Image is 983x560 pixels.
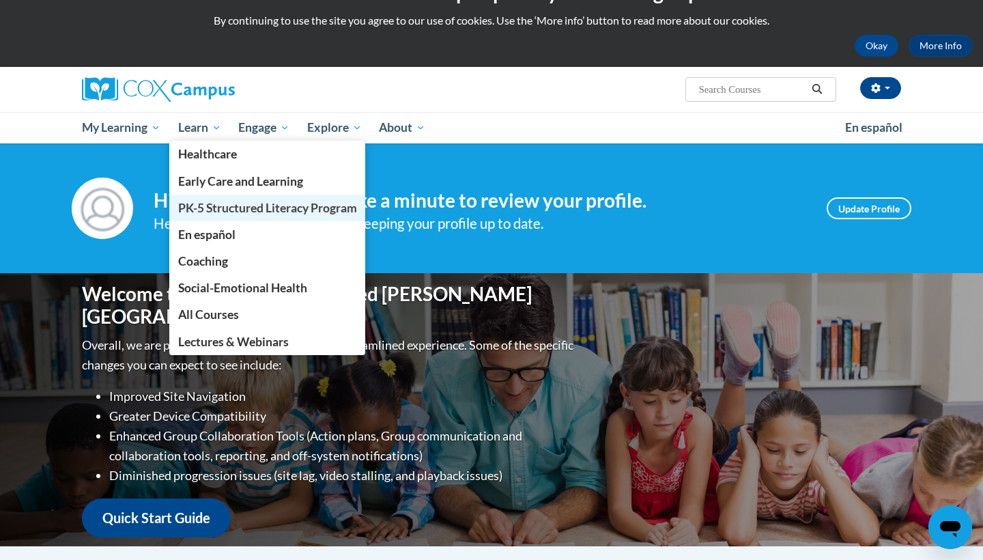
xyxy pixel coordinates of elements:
span: Coaching [178,254,228,268]
a: Coaching [169,248,366,275]
a: Update Profile [827,197,911,219]
div: Main menu [61,112,922,143]
span: PK-5 Structured Literacy Program [178,201,357,215]
iframe: Button to launch messaging window [928,505,972,549]
button: Okay [855,35,898,57]
span: My Learning [82,120,160,136]
p: Overall, we are proud to provide you with a more streamlined experience. Some of the specific cha... [82,335,577,375]
input: Search Courses [698,81,807,98]
p: By continuing to use the site you agree to our use of cookies. Use the ‘More info’ button to read... [10,13,973,28]
span: Explore [307,120,362,136]
a: Lectures & Webinars [169,328,366,355]
div: Help improve your experience by keeping your profile up to date. [154,212,806,235]
li: Improved Site Navigation [109,387,577,406]
span: Learn [178,120,221,136]
a: More Info [909,35,973,57]
a: Explore [298,112,371,143]
span: En español [178,227,236,242]
li: Enhanced Group Collaboration Tools (Action plans, Group communication and collaboration tools, re... [109,426,577,466]
a: Learn [169,112,230,143]
a: En español [836,113,911,142]
a: En español [169,221,366,248]
a: Early Care and Learning [169,168,366,195]
span: Healthcare [178,147,237,161]
span: Engage [238,120,289,136]
button: Account Settings [860,77,901,99]
span: About [379,120,425,136]
a: Quick Start Guide [82,499,231,537]
h1: Welcome to the new and improved [PERSON_NAME][GEOGRAPHIC_DATA] [82,283,577,328]
a: Engage [229,112,298,143]
span: En español [845,120,902,135]
button: Search [807,81,827,98]
a: Cox Campus [82,77,341,102]
a: Healthcare [169,141,366,167]
a: About [371,112,435,143]
li: Greater Device Compatibility [109,406,577,426]
span: Early Care and Learning [178,174,303,188]
li: Diminished progression issues (site lag, video stalling, and playback issues) [109,466,577,486]
a: All Courses [169,301,366,328]
span: Lectures & Webinars [178,335,289,349]
a: My Learning [73,112,169,143]
span: Social-Emotional Health [178,281,307,295]
img: Profile Image [72,178,133,239]
a: PK-5 Structured Literacy Program [169,195,366,221]
h4: Hi [PERSON_NAME]! Take a minute to review your profile. [154,189,806,212]
a: Social-Emotional Health [169,275,366,301]
span: All Courses [178,307,239,322]
img: Cox Campus [82,77,235,102]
